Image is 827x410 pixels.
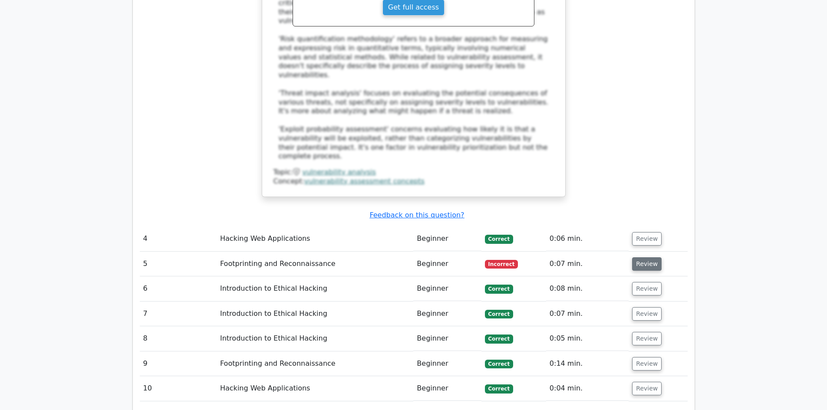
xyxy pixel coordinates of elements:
[217,326,413,351] td: Introduction to Ethical Hacking
[302,168,376,176] a: vulnerability analysis
[485,360,513,368] span: Correct
[413,302,481,326] td: Beginner
[369,211,464,219] a: Feedback on this question?
[485,235,513,243] span: Correct
[273,168,554,177] div: Topic:
[632,307,662,321] button: Review
[546,351,629,376] td: 0:14 min.
[632,332,662,345] button: Review
[140,252,217,276] td: 5
[413,252,481,276] td: Beginner
[140,326,217,351] td: 8
[546,326,629,351] td: 0:05 min.
[217,376,413,401] td: Hacking Web Applications
[546,376,629,401] td: 0:04 min.
[632,232,662,246] button: Review
[413,276,481,301] td: Beginner
[632,257,662,271] button: Review
[217,226,413,251] td: Hacking Web Applications
[485,310,513,318] span: Correct
[140,376,217,401] td: 10
[273,177,554,186] div: Concept:
[632,357,662,371] button: Review
[217,351,413,376] td: Footprinting and Reconnaissance
[140,351,217,376] td: 9
[413,326,481,351] td: Beginner
[217,276,413,301] td: Introduction to Ethical Hacking
[546,252,629,276] td: 0:07 min.
[217,302,413,326] td: Introduction to Ethical Hacking
[485,285,513,293] span: Correct
[632,282,662,295] button: Review
[413,226,481,251] td: Beginner
[546,276,629,301] td: 0:08 min.
[217,252,413,276] td: Footprinting and Reconnaissance
[140,302,217,326] td: 7
[546,226,629,251] td: 0:06 min.
[546,302,629,326] td: 0:07 min.
[140,276,217,301] td: 6
[413,351,481,376] td: Beginner
[304,177,425,185] a: vulnerability assessment concepts
[485,260,518,269] span: Incorrect
[632,382,662,395] button: Review
[413,376,481,401] td: Beginner
[485,335,513,343] span: Correct
[485,384,513,393] span: Correct
[140,226,217,251] td: 4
